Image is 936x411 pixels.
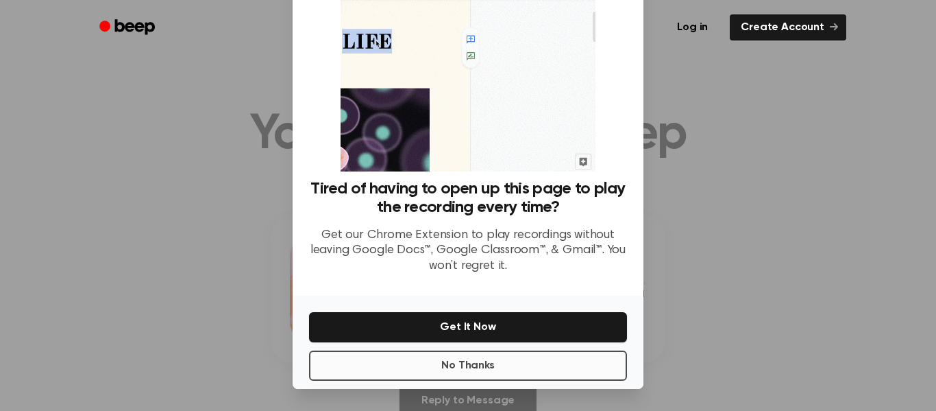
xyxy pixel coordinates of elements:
[663,12,722,43] a: Log in
[309,228,627,274] p: Get our Chrome Extension to play recordings without leaving Google Docs™, Google Classroom™, & Gm...
[309,180,627,217] h3: Tired of having to open up this page to play the recording every time?
[90,14,167,41] a: Beep
[730,14,846,40] a: Create Account
[309,351,627,381] button: No Thanks
[309,312,627,342] button: Get It Now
